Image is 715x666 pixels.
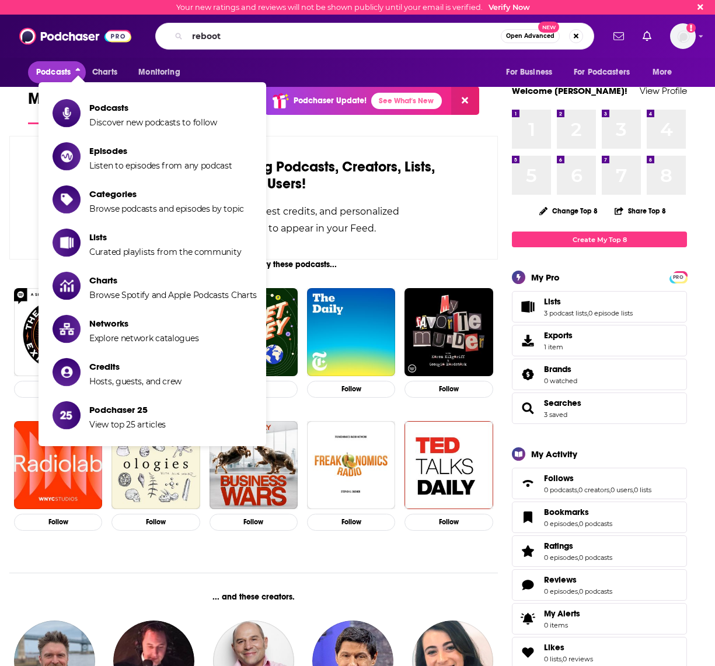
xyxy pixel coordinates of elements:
[89,318,198,329] span: Networks
[89,275,257,286] span: Charts
[111,421,200,509] a: Ologies with Alie Ward
[512,85,627,96] a: Welcome [PERSON_NAME]!
[89,376,182,387] span: Hosts, guests, and crew
[544,541,612,551] a: Ratings
[544,364,571,374] span: Brands
[512,359,687,390] span: Brands
[187,27,501,45] input: Search podcasts, credits, & more...
[176,3,530,12] div: Your new ratings and reviews will not be shown publicly until your email is verified.
[544,507,589,517] span: Bookmarks
[404,381,493,398] button: Follow
[516,509,539,525] a: Bookmarks
[28,61,86,83] button: close menu
[538,22,559,33] span: New
[640,85,687,96] a: View Profile
[516,366,539,383] a: Brands
[544,296,561,307] span: Lists
[89,290,257,300] span: Browse Spotify and Apple Podcasts Charts
[670,23,696,49] img: User Profile
[9,592,498,602] div: ... and these creators.
[544,411,567,419] a: 3 saved
[578,520,579,528] span: ,
[587,309,588,317] span: ,
[516,475,539,492] a: Follows
[516,543,539,559] a: Ratings
[512,232,687,247] a: Create My Top 8
[506,33,554,39] span: Open Advanced
[210,421,298,509] a: Business Wars
[89,204,244,214] span: Browse podcasts and episodes by topic
[544,642,564,653] span: Likes
[28,89,90,124] a: My Feed
[671,273,685,282] span: PRO
[588,309,633,317] a: 0 episode lists
[544,377,577,385] a: 0 watched
[561,655,563,663] span: ,
[544,574,612,585] a: Reviews
[89,160,232,171] span: Listen to episodes from any podcast
[578,486,609,494] a: 0 creators
[512,392,687,424] span: Searches
[294,96,367,106] p: Podchaser Update!
[89,361,182,372] span: Credits
[14,288,102,376] img: The Joe Rogan Experience
[155,23,594,50] div: Search podcasts, credits, & more...
[544,553,578,562] a: 0 episodes
[512,569,687,601] span: Reviews
[544,520,578,528] a: 0 episodes
[544,473,574,483] span: Follows
[501,29,560,43] button: Open AdvancedNew
[544,574,577,585] span: Reviews
[371,93,442,109] a: See What's New
[544,486,577,494] a: 0 podcasts
[307,514,395,531] button: Follow
[498,61,567,83] button: open menu
[14,381,102,398] button: Follow
[130,61,195,83] button: open menu
[307,421,395,509] a: Freakonomics Radio
[512,291,687,323] span: Lists
[404,421,493,509] img: TED Talks Daily
[516,332,539,349] span: Exports
[544,398,581,408] a: Searches
[544,655,561,663] a: 0 lists
[544,343,573,351] span: 1 item
[14,421,102,509] a: Radiolab
[307,288,395,376] img: The Daily
[89,247,241,257] span: Curated playlists from the community
[89,333,198,343] span: Explore network catalogues
[670,23,696,49] button: Show profile menu
[653,64,672,80] span: More
[36,64,71,80] span: Podcasts
[614,199,667,222] button: Share Top 8
[544,309,587,317] a: 3 podcast lists
[89,188,244,199] span: Categories
[9,260,498,269] div: Not sure who to follow? Try these podcasts...
[307,381,395,398] button: Follow
[634,486,651,494] a: 0 lists
[544,507,612,517] a: Bookmarks
[28,89,90,115] span: My Feed
[404,514,493,531] button: Follow
[531,272,560,283] div: My Pro
[578,553,579,562] span: ,
[638,26,656,46] a: Show notifications dropdown
[19,25,131,47] a: Podchaser - Follow, Share and Rate Podcasts
[609,486,611,494] span: ,
[670,23,696,49] span: Logged in as charlottestone
[210,514,298,531] button: Follow
[516,400,539,416] a: Searches
[579,587,612,595] a: 0 podcasts
[89,404,166,415] span: Podchaser 25
[89,419,166,430] span: View top 25 articles
[566,61,647,83] button: open menu
[516,577,539,593] a: Reviews
[404,288,493,376] img: My Favorite Murder with Karen Kilgariff and Georgia Hardstark
[14,514,102,531] button: Follow
[544,364,577,374] a: Brands
[138,64,180,80] span: Monitoring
